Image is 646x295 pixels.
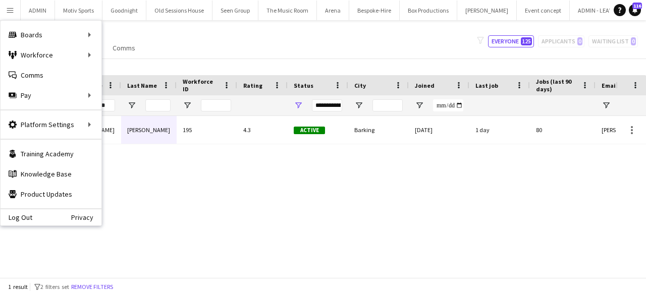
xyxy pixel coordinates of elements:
[469,116,530,144] div: 1 day
[183,101,192,110] button: Open Filter Menu
[1,85,101,105] div: Pay
[21,1,55,20] button: ADMIN
[201,99,231,111] input: Workforce ID Filter Input
[570,1,624,20] button: ADMIN - LEAVE
[1,213,32,221] a: Log Out
[177,116,237,144] div: 195
[294,82,313,89] span: Status
[1,144,101,164] a: Training Academy
[1,114,101,135] div: Platform Settings
[294,127,325,134] span: Active
[146,1,212,20] button: Old Sessions House
[530,116,596,144] div: 80
[517,1,570,20] button: Event concept
[349,1,400,20] button: Bespoke-Hire
[488,35,534,47] button: Everyone125
[433,99,463,111] input: Joined Filter Input
[475,82,498,89] span: Last job
[457,1,517,20] button: [PERSON_NAME]
[69,281,115,292] button: Remove filters
[1,164,101,184] a: Knowledge Base
[109,41,139,54] a: Comms
[183,78,219,93] span: Workforce ID
[294,101,303,110] button: Open Filter Menu
[113,43,135,52] span: Comms
[521,37,532,45] span: 125
[121,116,177,144] div: [PERSON_NAME]
[71,213,101,221] a: Privacy
[127,101,136,110] button: Open Filter Menu
[415,82,435,89] span: Joined
[55,1,102,20] button: Motiv Sports
[415,101,424,110] button: Open Filter Menu
[602,101,611,110] button: Open Filter Menu
[354,101,363,110] button: Open Filter Menu
[1,184,101,204] a: Product Updates
[354,82,366,89] span: City
[237,116,288,144] div: 4.3
[409,116,469,144] div: [DATE]
[400,1,457,20] button: Box Productions
[258,1,317,20] button: The Music Room
[602,82,618,89] span: Email
[317,1,349,20] button: Arena
[212,1,258,20] button: Seen Group
[536,78,577,93] span: Jobs (last 90 days)
[243,82,262,89] span: Rating
[1,45,101,65] div: Workforce
[632,3,642,9] span: 116
[145,99,171,111] input: Last Name Filter Input
[40,283,69,290] span: 2 filters set
[629,4,641,16] a: 116
[372,99,403,111] input: City Filter Input
[90,99,115,111] input: First Name Filter Input
[102,1,146,20] button: Goodnight
[1,65,101,85] a: Comms
[1,25,101,45] div: Boards
[348,116,409,144] div: Barking
[127,82,157,89] span: Last Name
